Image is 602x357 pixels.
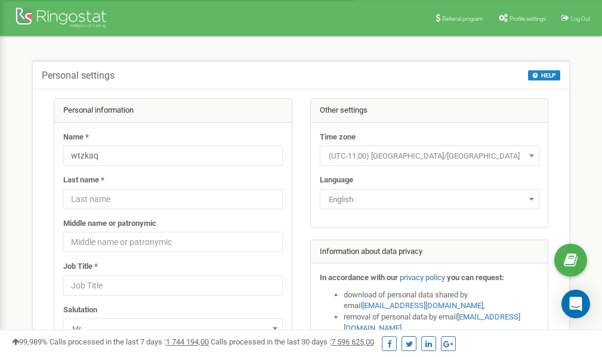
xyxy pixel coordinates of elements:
input: Job Title [63,275,283,296]
input: Middle name or patronymic [63,232,283,252]
label: Salutation [63,305,97,316]
label: Name * [63,132,89,143]
input: Last name [63,189,283,209]
label: Last name * [63,175,104,186]
li: removal of personal data by email , [344,312,539,334]
a: [EMAIL_ADDRESS][DOMAIN_NAME] [362,301,483,310]
label: Middle name or patronymic [63,218,156,229]
span: Profile settings [510,15,546,22]
span: Calls processed in the last 30 days : [211,337,374,346]
h5: Personal settings [42,70,115,81]
input: Name [63,145,283,166]
div: Other settings [311,99,548,123]
span: (UTC-11:00) Pacific/Midway [320,145,539,166]
span: Calls processed in the last 7 days : [50,337,209,346]
span: 99,989% [12,337,48,346]
div: Information about data privacy [311,240,548,264]
strong: you can request: [447,273,504,282]
span: Mr. [63,318,283,339]
span: Referral program [442,15,483,22]
label: Language [320,175,353,186]
label: Job Title * [63,261,98,272]
li: download of personal data shared by email , [344,290,539,312]
div: Open Intercom Messenger [561,290,590,318]
strong: In accordance with our [320,273,398,282]
u: 7 596 625,00 [331,337,374,346]
a: privacy policy [400,273,445,282]
span: Log Out [571,15,590,22]
span: English [324,191,535,208]
span: Mr. [67,321,279,337]
div: Personal information [54,99,292,123]
button: HELP [528,70,560,80]
span: (UTC-11:00) Pacific/Midway [324,148,535,164]
u: 1 744 194,00 [166,337,209,346]
span: English [320,189,539,209]
label: Time zone [320,132,356,143]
